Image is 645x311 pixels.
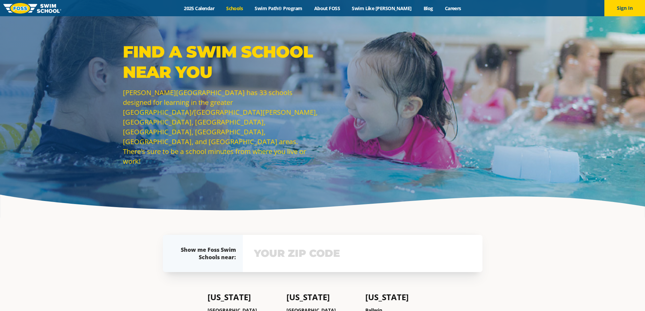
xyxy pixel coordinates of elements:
h4: [US_STATE] [208,292,280,302]
a: Blog [417,5,439,12]
a: Swim Path® Program [249,5,308,12]
p: Find a Swim School Near You [123,42,319,82]
img: FOSS Swim School Logo [3,3,61,14]
a: About FOSS [308,5,346,12]
a: Careers [439,5,467,12]
a: Swim Like [PERSON_NAME] [346,5,418,12]
a: Schools [220,5,249,12]
p: [PERSON_NAME][GEOGRAPHIC_DATA] has 33 schools designed for learning in the greater [GEOGRAPHIC_DA... [123,88,319,166]
input: YOUR ZIP CODE [252,244,473,263]
a: 2025 Calendar [178,5,220,12]
div: Show me Foss Swim Schools near: [176,246,236,261]
h4: [US_STATE] [365,292,437,302]
h4: [US_STATE] [286,292,359,302]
